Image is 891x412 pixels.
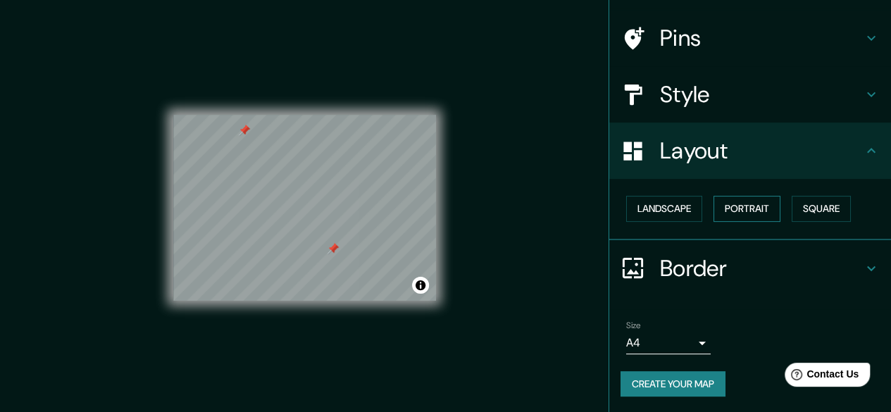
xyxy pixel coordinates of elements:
button: Create your map [621,371,725,397]
div: Style [609,66,891,123]
canvas: Map [173,115,436,301]
div: A4 [626,332,711,354]
button: Landscape [626,196,702,222]
iframe: Help widget launcher [766,357,876,397]
label: Size [626,319,641,331]
button: Portrait [714,196,780,222]
div: Border [609,240,891,296]
h4: Border [660,254,863,282]
h4: Style [660,80,863,108]
button: Toggle attribution [412,277,429,294]
button: Square [792,196,851,222]
div: Layout [609,123,891,179]
h4: Pins [660,24,863,52]
div: Pins [609,10,891,66]
h4: Layout [660,137,863,165]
